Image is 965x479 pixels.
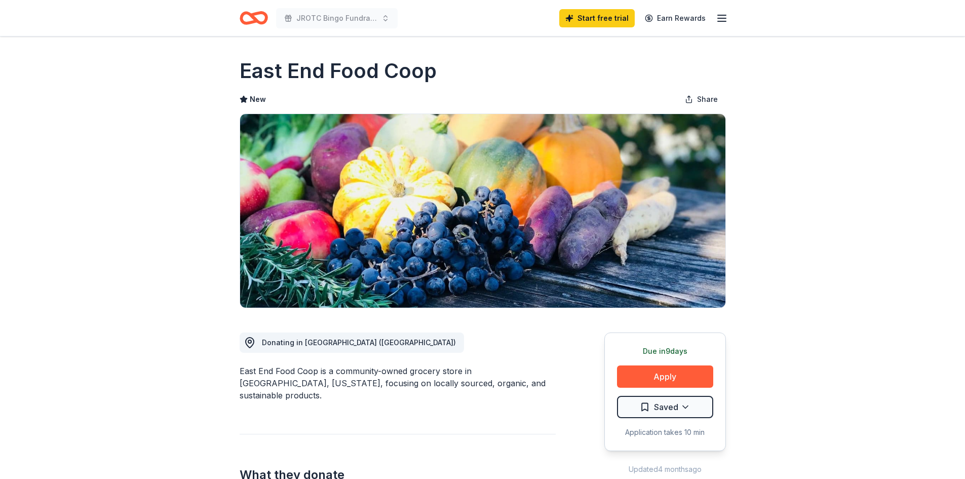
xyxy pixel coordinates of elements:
a: Earn Rewards [639,9,712,27]
span: JROTC Bingo Fundraiser [296,12,377,24]
div: Updated 4 months ago [604,463,726,475]
button: Apply [617,365,713,388]
div: Due in 9 days [617,345,713,357]
a: Home [240,6,268,30]
a: Start free trial [559,9,635,27]
img: Image for East End Food Coop [240,114,725,308]
div: East End Food Coop is a community-owned grocery store in [GEOGRAPHIC_DATA], [US_STATE], focusing ... [240,365,556,401]
span: New [250,93,266,105]
button: Saved [617,396,713,418]
button: JROTC Bingo Fundraiser [276,8,398,28]
span: Saved [654,400,678,414]
button: Share [677,89,726,109]
h1: East End Food Coop [240,57,437,85]
span: Donating in [GEOGRAPHIC_DATA] ([GEOGRAPHIC_DATA]) [262,338,456,347]
span: Share [697,93,718,105]
div: Application takes 10 min [617,426,713,438]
